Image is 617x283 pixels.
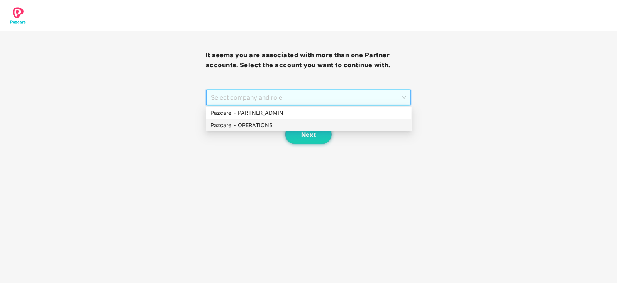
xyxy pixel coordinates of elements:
div: Pazcare - PARTNER_ADMIN [206,107,412,119]
div: Pazcare - PARTNER_ADMIN [210,109,407,117]
div: Pazcare - OPERATIONS [210,121,407,130]
div: Pazcare - OPERATIONS [206,119,412,131]
span: Select company and role [211,90,407,105]
h3: It seems you are associated with more than one Partner accounts. Select the account you want to c... [206,50,412,70]
span: Next [301,131,316,138]
button: Next [285,125,332,144]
